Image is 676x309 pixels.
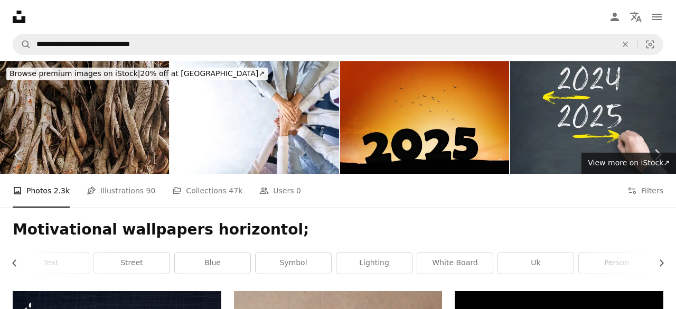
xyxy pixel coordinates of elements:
h1: Motivational wallpapers horizontol; [13,220,663,239]
button: Menu [646,6,668,27]
a: Illustrations 90 [87,174,155,208]
button: Language [625,6,646,27]
button: Search Unsplash [13,34,31,54]
img: New Year 2024 at dawn. [340,61,509,174]
a: text [13,252,89,274]
a: Collections 47k [172,174,242,208]
a: person [579,252,654,274]
button: Clear [614,34,637,54]
button: scroll list to the right [652,252,663,274]
span: Browse premium images on iStock | [10,69,140,78]
a: uk [498,252,574,274]
a: lighting [336,252,412,274]
a: Users 0 [259,174,301,208]
button: scroll list to the left [13,252,24,274]
form: Find visuals sitewide [13,34,663,55]
a: symbol [256,252,331,274]
span: 0 [296,185,301,196]
a: Log in / Sign up [604,6,625,27]
img: Stack of hands. Unity and teamwork concept. [170,61,339,174]
button: Visual search [637,34,663,54]
span: View more on iStock ↗ [588,158,670,167]
a: View more on iStock↗ [581,153,676,174]
button: Filters [627,174,663,208]
a: Next [639,104,676,205]
span: 47k [229,185,242,196]
a: blue [175,252,250,274]
a: Home — Unsplash [13,11,25,23]
span: 20% off at [GEOGRAPHIC_DATA] ↗ [10,69,265,78]
span: 90 [146,185,156,196]
a: white board [417,252,493,274]
a: street [94,252,170,274]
